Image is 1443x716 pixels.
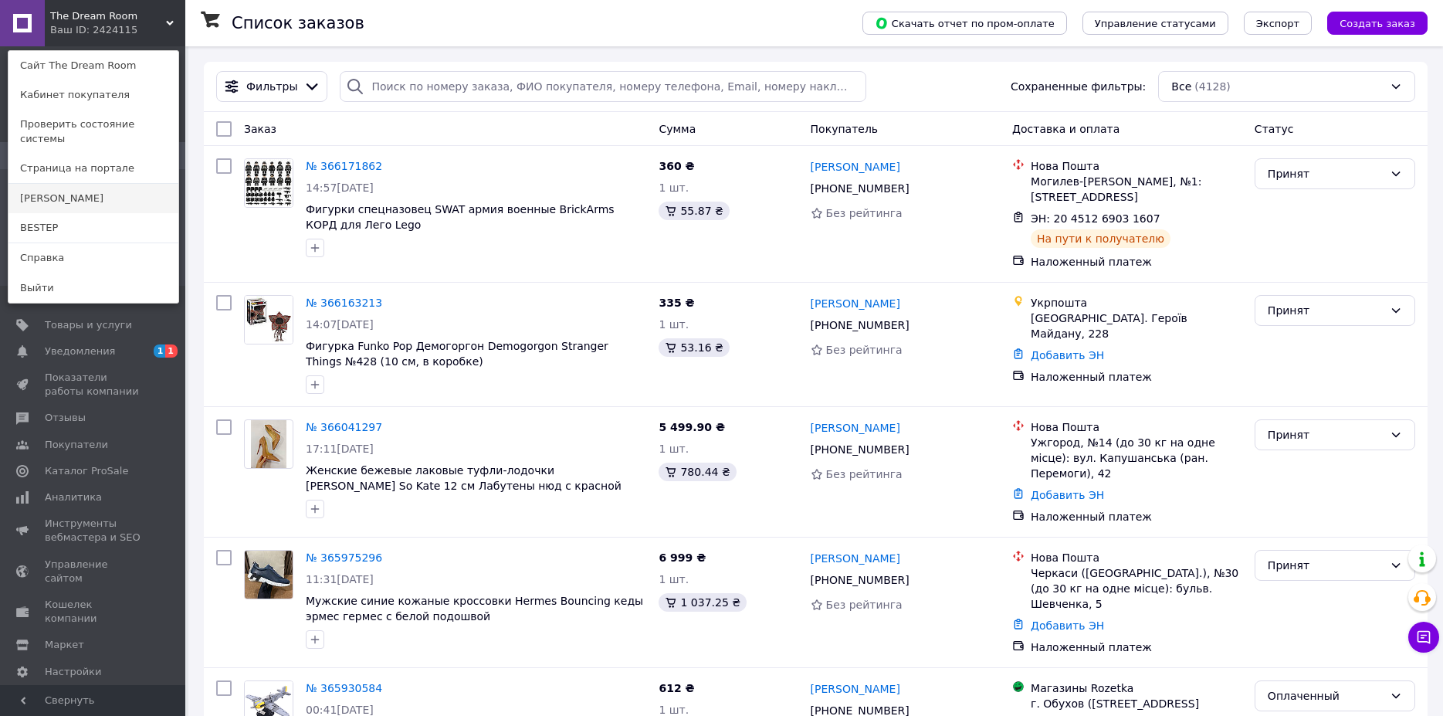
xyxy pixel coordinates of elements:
span: Управление статусами [1095,18,1216,29]
span: 612 ₴ [659,682,694,694]
span: 6 999 ₴ [659,551,706,564]
div: [PHONE_NUMBER] [808,314,913,336]
div: [PHONE_NUMBER] [808,178,913,199]
a: № 365930584 [306,682,382,694]
div: Принят [1268,426,1384,443]
button: Скачать отчет по пром-оплате [862,12,1067,35]
a: Фото товару [244,550,293,599]
span: 14:07[DATE] [306,318,374,331]
div: На пути к получателю [1031,229,1170,248]
div: [PHONE_NUMBER] [808,569,913,591]
span: 335 ₴ [659,297,694,309]
a: Выйти [8,273,178,303]
div: 53.16 ₴ [659,338,729,357]
span: Управление сайтом [45,558,143,585]
a: [PERSON_NAME] [811,551,900,566]
a: Сайт The Dream Room [8,51,178,80]
a: [PERSON_NAME] [8,184,178,213]
span: Без рейтинга [826,599,903,611]
button: Чат с покупателем [1408,622,1439,653]
span: 1 [165,344,178,358]
a: Женские бежевые лаковые туфли-лодочки [PERSON_NAME] So Kate 12 см Лабутены нюд с красной подошвой 38 [306,464,622,507]
a: Добавить ЭН [1031,489,1104,501]
div: Принят [1268,557,1384,574]
span: Аналитика [45,490,102,504]
div: Принят [1268,165,1384,182]
a: Проверить состояние системы [8,110,178,153]
span: Кошелек компании [45,598,143,626]
span: Все [1171,79,1191,94]
span: 5 499.90 ₴ [659,421,725,433]
div: Укрпошта [1031,295,1242,310]
span: 00:41[DATE] [306,704,374,716]
a: Страница на портале [8,154,178,183]
span: Без рейтинга [826,207,903,219]
div: Магазины Rozetka [1031,680,1242,696]
div: Нова Пошта [1031,550,1242,565]
a: Мужские синие кожаные кроссовки Hermes Bouncing кеды эрмес гермес с белой подошвой [306,595,643,623]
span: Настройки [45,665,101,679]
div: Наложенный платеж [1031,254,1242,270]
span: Без рейтинга [826,344,903,356]
a: № 365975296 [306,551,382,564]
img: Фото товару [245,551,293,599]
a: Справка [8,243,178,273]
h1: Список заказов [232,14,364,32]
span: 360 ₴ [659,160,694,172]
div: [PHONE_NUMBER] [808,439,913,460]
span: 11:31[DATE] [306,573,374,585]
a: Фото товару [244,158,293,208]
div: Ужгород, №14 (до 30 кг на одне місце): вул. Капушанська (ран. Перемоги), 42 [1031,435,1242,481]
span: 1 шт. [659,704,689,716]
img: Фото товару [251,420,287,468]
div: Черкаси ([GEOGRAPHIC_DATA].), №30 (до 30 кг на одне місце): бульв. Шевченка, 5 [1031,565,1242,612]
span: 17:11[DATE] [306,443,374,455]
span: Сохраненные фильтры: [1011,79,1146,94]
span: Покупатели [45,438,108,452]
span: Скачать отчет по пром-оплате [875,16,1055,30]
a: Создать заказ [1312,16,1428,29]
a: [PERSON_NAME] [811,681,900,697]
div: Оплаченный [1268,687,1384,704]
span: 1 шт. [659,443,689,455]
span: Товары и услуги [45,318,132,332]
button: Создать заказ [1327,12,1428,35]
div: 55.87 ₴ [659,202,729,220]
a: BESTEP [8,213,178,243]
span: The Dream Room [50,9,166,23]
span: Статус [1255,123,1294,135]
span: Показатели работы компании [45,371,143,399]
a: Добавить ЭН [1031,349,1104,361]
div: 1 037.25 ₴ [659,593,747,612]
span: Покупатель [811,123,879,135]
button: Экспорт [1244,12,1312,35]
div: Нова Пошта [1031,419,1242,435]
a: [PERSON_NAME] [811,296,900,311]
div: Наложенный платеж [1031,640,1242,655]
a: [PERSON_NAME] [811,420,900,436]
span: Доставка и оплата [1012,123,1120,135]
span: 1 шт. [659,318,689,331]
span: 1 шт. [659,182,689,194]
a: [PERSON_NAME] [811,159,900,175]
div: Наложенный платеж [1031,369,1242,385]
span: 14:57[DATE] [306,182,374,194]
a: Фигурки спецназовец SWAT армия военные BrickArms КОРД для Лего Lego [306,203,615,231]
span: ЭН: 20 4512 6903 1607 [1031,212,1160,225]
span: Сумма [659,123,696,135]
a: № 366171862 [306,160,382,172]
span: Заказ [244,123,276,135]
a: № 366163213 [306,297,382,309]
div: [GEOGRAPHIC_DATA]. Героїв Майдану, 228 [1031,310,1242,341]
span: Без рейтинга [826,468,903,480]
div: Нова Пошта [1031,158,1242,174]
div: Могилев-[PERSON_NAME], №1: [STREET_ADDRESS] [1031,174,1242,205]
img: Фото товару [245,159,293,207]
div: Ваш ID: 2424115 [50,23,115,37]
a: Кабинет покупателя [8,80,178,110]
div: Принят [1268,302,1384,319]
a: Добавить ЭН [1031,619,1104,632]
div: 780.44 ₴ [659,463,736,481]
span: Маркет [45,638,84,652]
